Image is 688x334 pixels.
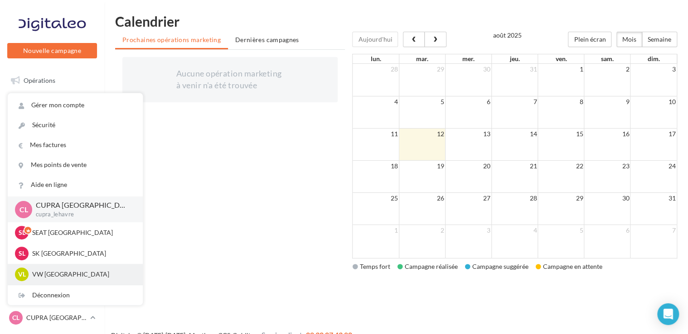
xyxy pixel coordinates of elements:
a: Campagnes [5,132,99,148]
div: Campagne en attente [535,262,602,271]
p: SK [GEOGRAPHIC_DATA] [32,249,132,258]
a: Médiathèque [5,172,99,189]
span: VL [18,270,26,279]
h2: août 2025 [493,32,522,38]
th: dim. [630,54,677,63]
td: 9 [584,96,630,108]
td: 24 [630,161,677,172]
th: lun. [353,54,399,63]
th: mer. [446,54,492,63]
p: CUPRA [GEOGRAPHIC_DATA] [26,313,87,322]
button: Plein écran [568,32,611,47]
td: 28 [353,64,399,75]
span: SL [19,228,25,237]
a: Campagnes DataOnDemand [5,243,99,269]
a: Contacts [5,152,99,168]
td: 23 [584,161,630,172]
td: 7 [630,225,677,236]
div: Déconnexion [8,285,143,305]
button: Semaine [642,32,677,47]
td: 28 [492,193,538,204]
td: 4 [353,96,399,108]
td: 11 [353,129,399,140]
td: 5 [538,225,584,236]
a: CL CUPRA [GEOGRAPHIC_DATA] [7,309,97,326]
td: 3 [446,225,492,236]
p: CUPRA [GEOGRAPHIC_DATA] [36,200,128,210]
td: 6 [584,225,630,236]
div: Aucune opération marketing à venir n'a été trouvée [176,68,284,91]
a: Gérer mon compte [8,95,143,115]
td: 1 [538,64,584,75]
td: 21 [492,161,538,172]
span: Opérations [24,76,55,84]
p: SEAT [GEOGRAPHIC_DATA] [32,228,132,237]
td: 25 [353,193,399,204]
a: Mes points de vente [8,155,143,175]
th: jeu. [492,54,538,63]
th: mar. [399,54,445,63]
td: 17 [630,129,677,140]
td: 5 [399,96,445,108]
td: 10 [630,96,677,108]
span: CL [19,204,28,215]
td: 1 [353,225,399,236]
p: cupra_lehavre [36,210,128,219]
td: 18 [353,161,399,172]
td: 27 [446,193,492,204]
button: Nouvelle campagne [7,43,97,58]
td: 8 [538,96,584,108]
button: Mois [616,32,642,47]
a: Aide en ligne [8,175,143,195]
p: VW [GEOGRAPHIC_DATA] [32,270,132,279]
span: Prochaines opérations marketing [122,36,221,43]
td: 22 [538,161,584,172]
td: 14 [492,129,538,140]
td: 6 [446,96,492,108]
td: 19 [399,161,445,172]
td: 30 [446,64,492,75]
th: ven. [538,54,584,63]
h1: Calendrier [115,14,677,28]
span: SL [19,249,25,258]
div: Open Intercom Messenger [657,303,679,325]
td: 26 [399,193,445,204]
a: Boîte de réception30 [5,91,99,108]
div: Campagne suggérée [465,262,528,271]
td: 3 [630,64,677,75]
td: 20 [446,161,492,172]
a: Visibilité en ligne [5,112,99,129]
td: 2 [584,64,630,75]
td: 16 [584,129,630,140]
a: PLV et print personnalisable [5,213,99,239]
td: 12 [399,129,445,140]
td: 29 [399,64,445,75]
td: 4 [492,225,538,236]
td: 2 [399,225,445,236]
td: 7 [492,96,538,108]
th: sam. [584,54,630,63]
a: Mes factures [8,135,143,155]
td: 29 [538,193,584,204]
button: Aujourd'hui [352,32,398,47]
div: Temps fort [352,262,390,271]
span: CL [12,313,19,322]
div: Campagne réalisée [397,262,457,271]
a: Sécurité [8,115,143,135]
td: 15 [538,129,584,140]
td: 31 [492,64,538,75]
a: Opérations [5,72,99,88]
span: Dernières campagnes [235,36,299,43]
a: Calendrier [5,192,99,209]
td: 13 [446,129,492,140]
td: 31 [630,193,677,204]
td: 30 [584,193,630,204]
